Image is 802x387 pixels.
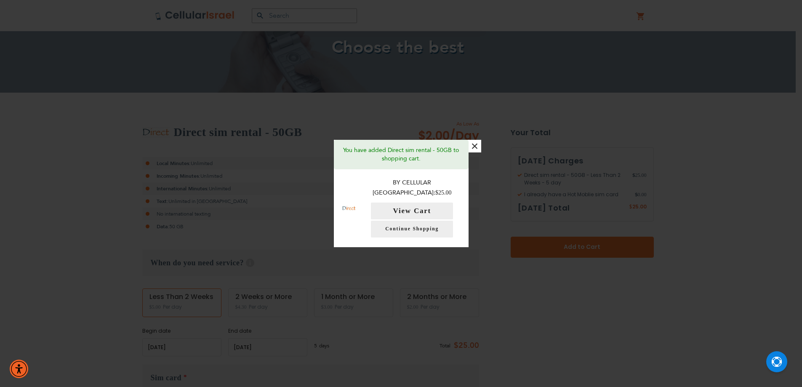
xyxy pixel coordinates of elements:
p: You have added Direct sim rental - 50GB to shopping cart. [340,146,462,163]
p: By Cellular [GEOGRAPHIC_DATA]: [364,178,460,198]
span: $25.00 [435,189,452,196]
div: Accessibility Menu [10,360,28,378]
button: × [469,140,481,152]
a: Continue Shopping [371,221,453,238]
button: View Cart [371,203,453,219]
